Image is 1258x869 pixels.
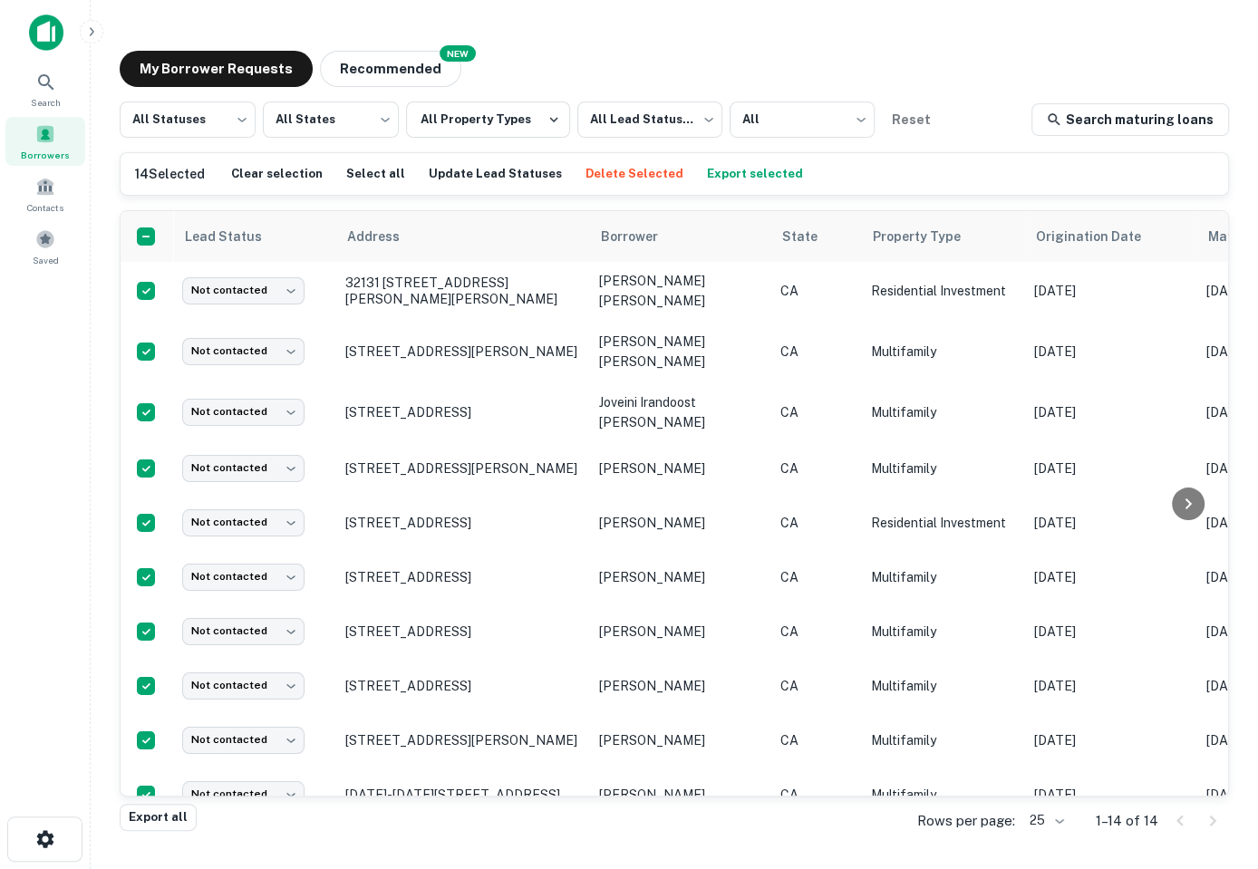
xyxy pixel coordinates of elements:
[182,781,305,807] div: Not contacted
[406,101,570,138] button: All Property Types
[871,676,1016,696] p: Multifamily
[345,732,581,748] p: [STREET_ADDRESS][PERSON_NAME]
[182,618,305,644] div: Not contacted
[1025,211,1197,262] th: Origination Date
[599,785,762,805] p: [PERSON_NAME]
[590,211,771,262] th: Borrower
[31,95,61,110] span: Search
[782,226,841,247] span: State
[917,810,1015,832] p: Rows per page:
[780,730,853,750] p: CA
[440,45,476,62] div: NEW
[5,169,85,218] a: Contacts
[21,148,70,162] span: Borrowers
[871,402,1016,422] p: Multifamily
[1036,226,1165,247] span: Origination Date
[347,226,423,247] span: Address
[33,253,59,267] span: Saved
[336,211,590,262] th: Address
[581,160,688,188] button: Delete Selected
[780,459,853,478] p: CA
[345,623,581,640] p: [STREET_ADDRESS]
[1034,513,1188,533] p: [DATE]
[771,211,862,262] th: State
[5,117,85,166] a: Borrowers
[599,730,762,750] p: [PERSON_NAME]
[345,404,581,420] p: [STREET_ADDRESS]
[780,402,853,422] p: CA
[1167,724,1258,811] iframe: Chat Widget
[182,455,305,481] div: Not contacted
[730,96,875,143] div: All
[1034,281,1188,301] p: [DATE]
[599,271,762,311] p: [PERSON_NAME] [PERSON_NAME]
[871,281,1016,301] p: Residential Investment
[780,281,853,301] p: CA
[862,211,1025,262] th: Property Type
[871,513,1016,533] p: Residential Investment
[120,51,313,87] button: My Borrower Requests
[120,804,197,831] button: Export all
[345,569,581,585] p: [STREET_ADDRESS]
[1034,676,1188,696] p: [DATE]
[345,275,581,307] p: 32131 [STREET_ADDRESS][PERSON_NAME][PERSON_NAME]
[120,96,256,143] div: All Statuses
[1096,810,1158,832] p: 1–14 of 14
[424,160,566,188] button: Update Lead Statuses
[599,567,762,587] p: [PERSON_NAME]
[871,459,1016,478] p: Multifamily
[29,14,63,51] img: capitalize-icon.png
[345,678,581,694] p: [STREET_ADDRESS]
[320,51,461,87] button: Recommended
[1022,807,1067,834] div: 25
[599,513,762,533] p: [PERSON_NAME]
[702,160,808,188] button: Export selected
[1034,459,1188,478] p: [DATE]
[345,787,581,803] p: [DATE]-[DATE][STREET_ADDRESS]
[182,277,305,304] div: Not contacted
[345,460,581,477] p: [STREET_ADDRESS][PERSON_NAME]
[780,785,853,805] p: CA
[1034,342,1188,362] p: [DATE]
[599,332,762,372] p: [PERSON_NAME] [PERSON_NAME]
[182,399,305,425] div: Not contacted
[345,343,581,360] p: [STREET_ADDRESS][PERSON_NAME]
[345,515,581,531] p: [STREET_ADDRESS]
[780,513,853,533] p: CA
[882,101,940,138] button: Reset
[780,567,853,587] p: CA
[599,676,762,696] p: [PERSON_NAME]
[342,160,410,188] button: Select all
[27,200,63,215] span: Contacts
[599,459,762,478] p: [PERSON_NAME]
[5,64,85,113] a: Search
[1034,622,1188,642] p: [DATE]
[1031,103,1229,136] a: Search maturing loans
[184,226,285,247] span: Lead Status
[871,622,1016,642] p: Multifamily
[1034,402,1188,422] p: [DATE]
[871,342,1016,362] p: Multifamily
[182,727,305,753] div: Not contacted
[1034,785,1188,805] p: [DATE]
[5,222,85,271] a: Saved
[601,226,682,247] span: Borrower
[263,96,399,143] div: All States
[182,672,305,699] div: Not contacted
[182,338,305,364] div: Not contacted
[135,164,205,184] h6: 14 Selected
[1034,567,1188,587] p: [DATE]
[599,622,762,642] p: [PERSON_NAME]
[1034,730,1188,750] p: [DATE]
[182,564,305,590] div: Not contacted
[182,509,305,536] div: Not contacted
[871,567,1016,587] p: Multifamily
[871,785,1016,805] p: Multifamily
[577,96,722,143] div: All Lead Statuses
[227,160,327,188] button: Clear selection
[599,392,762,432] p: joveini irandoost [PERSON_NAME]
